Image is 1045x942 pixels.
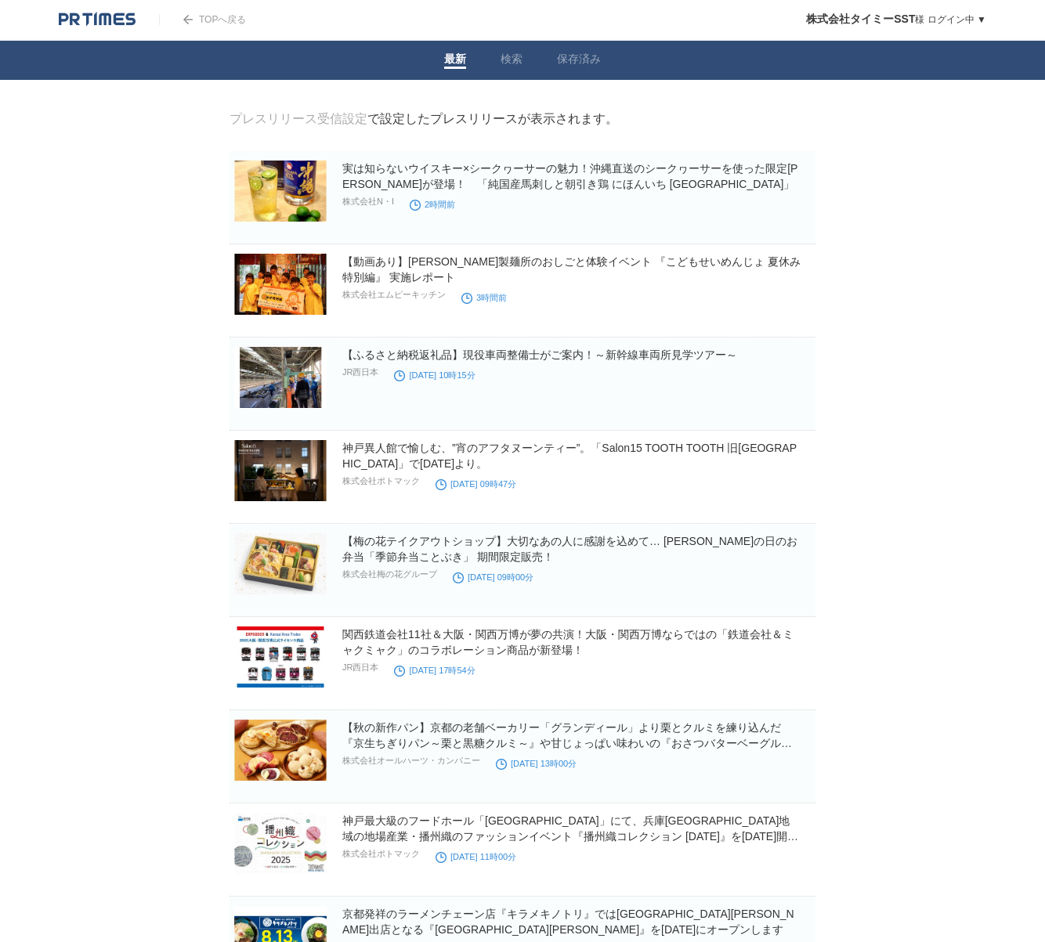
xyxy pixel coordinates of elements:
[342,475,420,487] p: 株式会社ポトマック
[342,908,794,936] a: 京都発祥のラーメンチェーン店『キラメキノトリ』では[GEOGRAPHIC_DATA][PERSON_NAME]出店となる『[GEOGRAPHIC_DATA][PERSON_NAME]』を[DAT...
[230,112,367,125] a: プレスリリース受信設定
[342,442,797,470] a: 神戸異人館で愉しむ、”宵のアフタヌーンティー”。「Salon15 TOOTH TOOTH 旧[GEOGRAPHIC_DATA]」で[DATE]より。
[496,759,577,768] time: [DATE] 13時00分
[342,662,378,673] p: JR西日本
[342,535,797,563] a: 【梅の花テイクアウトショップ】大切なあの人に感謝を込めて… [PERSON_NAME]の日のお弁当「季節弁当ことぶき」 期間限定販売！
[394,370,475,380] time: [DATE] 10時15分
[234,533,327,594] img: 【梅の花テイクアウトショップ】大切なあの人に感謝を込めて… 敬老の日のお弁当「季節弁当ことぶき」 期間限定販売！
[234,347,327,408] img: 【ふるさと納税返礼品】現役車両整備士がご案内！～新幹線車両所見学ツアー～
[444,52,466,69] a: 最新
[234,161,327,222] img: 実は知らないウイスキー×シークヮーサーの魅力！沖縄直送のシークヮーサーを使った限定ドリンクが登場！ 「純国産馬刺しと朝引き鶏 にほんいち 大阪堺筋本町店」
[394,666,475,675] time: [DATE] 17時54分
[342,348,737,361] a: 【ふるさと納税返礼品】現役車両整備士がご案内！～新幹線車両所見学ツアー～
[183,15,193,24] img: arrow.png
[230,111,618,128] div: で設定したプレスリリースが表示されます。
[342,814,798,858] a: 神戸最大級のフードホール「[GEOGRAPHIC_DATA]」にて、兵庫[GEOGRAPHIC_DATA]地域の地場産業・播州織のファッションイベント『播州織コレクション [DATE]』を[DA...
[342,755,480,767] p: 株式会社オールハーツ・カンパニー
[501,52,522,69] a: 検索
[342,289,446,301] p: 株式会社エムピーキッチン
[806,13,915,25] span: 株式会社タイミーSST
[342,568,437,580] p: 株式会社梅の花グループ
[342,196,394,208] p: 株式会社N・I
[342,848,420,860] p: 株式会社ポトマック
[342,628,794,656] a: 関西鉄道会社11社＆大阪・関西万博が夢の共演！大阪・関西万博ならではの「鉄道会社＆ミャクミャク」のコラボレーション商品が新登場！
[342,721,792,765] a: 【秋の新作パン】京都の老舗ベーカリー「グランディール」より栗とクルミを練り込んだ『京生ちぎりパン～栗と黒糖クルミ～』や甘じょっぱい味わいの『おさつバターベーグル～紫芋～』など“秋の味覚”の新商品が登場
[342,366,378,378] p: JR西日本
[159,14,246,25] a: TOPへ戻る
[234,440,327,501] img: 神戸異人館で愉しむ、”宵のアフタヌーンティー”。「Salon15 TOOTH TOOTH 旧神戸居留地十五番館」で8月19日（火）より。
[436,852,516,861] time: [DATE] 11時00分
[436,479,516,489] time: [DATE] 09時47分
[234,720,327,781] img: 【秋の新作パン】京都の老舗ベーカリー「グランディール」より栗とクルミを練り込んだ『京生ちぎりパン～栗と黒糖クルミ～』や甘じょっぱい味わいの『おさつバターベーグル～紫芋～』など“秋の味覚”の新商品が登場
[234,254,327,315] img: 【動画あり】三田製麺所のおしごと体験イベント 『こどもせいめんじょ 夏休み特別編』 実施レポート
[410,200,455,209] time: 2時間前
[557,52,601,69] a: 保存済み
[806,14,986,25] a: 株式会社タイミーSST様 ログイン中 ▼
[234,813,327,874] img: 神戸最大級のフードホール「TOOTH MART」にて、兵庫北播磨地域の地場産業・播州織のファッションイベント『播州織コレクション 2025』を8/30（土）開催！
[342,162,797,190] a: 実は知らないウイスキー×シークヮーサーの魅力！沖縄直送のシークヮーサーを使った限定[PERSON_NAME]が登場！ 「純国産馬刺しと朝引き鶏 にほんいち [GEOGRAPHIC_DATA]」
[342,255,801,283] a: 【動画あり】[PERSON_NAME]製麺所のおしごと体験イベント 『こどもせいめんじょ 夏休み特別編』 実施レポート
[234,626,327,688] img: 関西鉄道会社11社＆大阪・関西万博が夢の共演！大阪・関西万博ならではの「鉄道会社＆ミャクミャク」のコラボレーション商品が新登場！
[453,572,533,582] time: [DATE] 09時00分
[59,12,136,27] img: logo.png
[461,293,507,302] time: 3時間前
